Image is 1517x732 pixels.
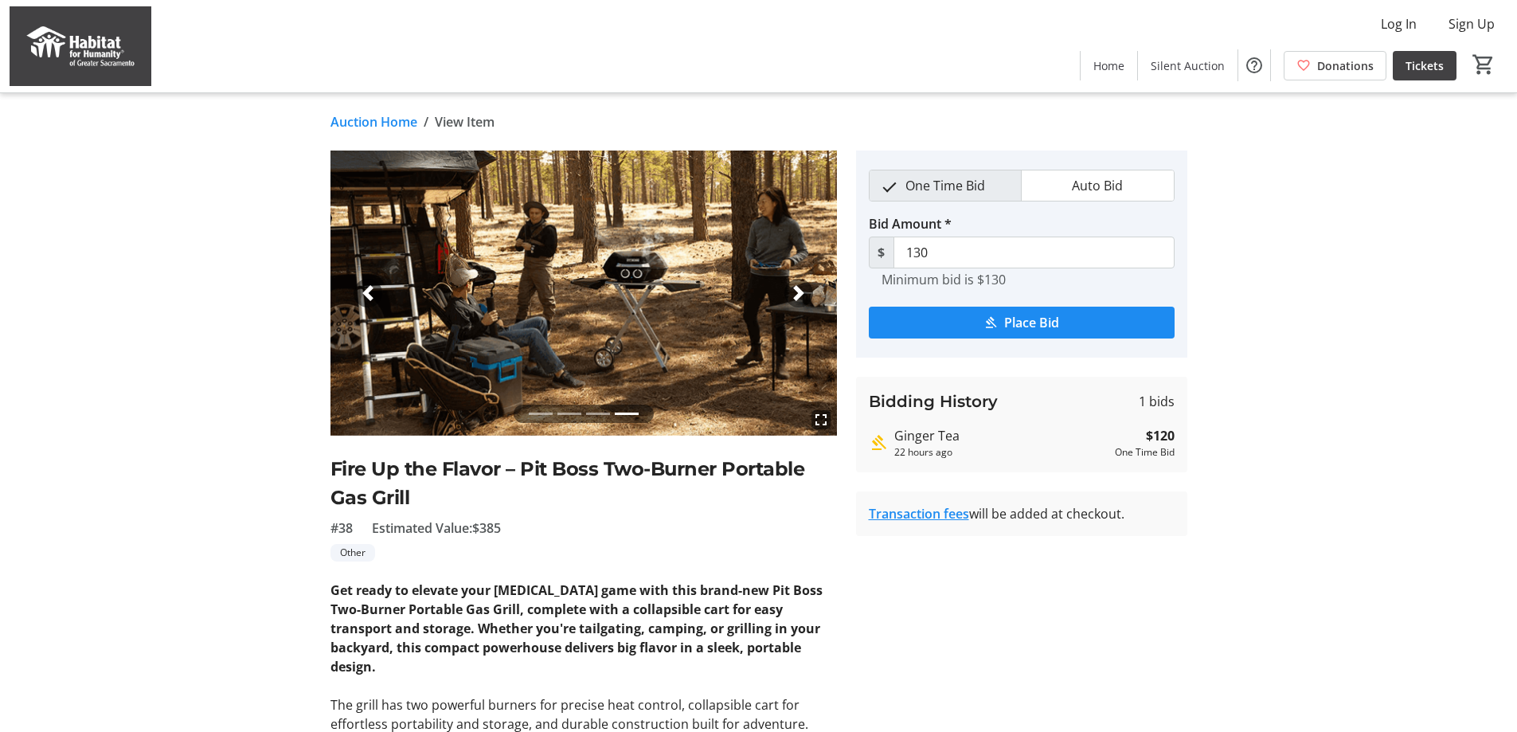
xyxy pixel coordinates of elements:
tr-hint: Minimum bid is $130 [882,272,1006,288]
a: Tickets [1393,51,1456,80]
button: Sign Up [1436,11,1507,37]
span: / [424,112,428,131]
a: Donations [1284,51,1386,80]
span: $ [869,237,894,268]
span: Donations [1317,57,1374,74]
span: Home [1093,57,1124,74]
img: Image [330,151,837,436]
mat-icon: fullscreen [811,410,831,429]
a: Home [1081,51,1137,80]
span: Auto Bid [1062,170,1132,201]
a: Silent Auction [1138,51,1237,80]
span: Place Bid [1004,313,1059,332]
span: Silent Auction [1151,57,1225,74]
button: Help [1238,49,1270,81]
button: Cart [1469,50,1498,79]
strong: $120 [1146,426,1175,445]
span: Tickets [1406,57,1444,74]
span: Log In [1381,14,1417,33]
tr-label-badge: Other [330,544,375,562]
span: View Item [435,112,495,131]
strong: Get ready to elevate your [MEDICAL_DATA] game with this brand-new Pit Boss Two-Burner Portable Ga... [330,581,823,675]
mat-icon: Highest bid [869,433,888,452]
img: Habitat for Humanity of Greater Sacramento's Logo [10,6,151,86]
span: Estimated Value: $385 [372,519,501,538]
div: Ginger Tea [894,426,1108,445]
div: One Time Bid [1115,445,1175,460]
span: 1 bids [1139,392,1175,411]
h3: Bidding History [869,389,998,413]
span: #38 [330,519,353,538]
h2: Fire Up the Flavor – Pit Boss Two-Burner Portable Gas Grill [330,455,837,512]
span: One Time Bid [896,170,995,201]
button: Place Bid [869,307,1175,339]
a: Auction Home [330,112,417,131]
button: Log In [1368,11,1429,37]
a: Transaction fees [869,505,969,523]
div: 22 hours ago [894,445,1108,460]
div: will be added at checkout. [869,504,1175,523]
span: Sign Up [1449,14,1495,33]
label: Bid Amount * [869,214,952,233]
